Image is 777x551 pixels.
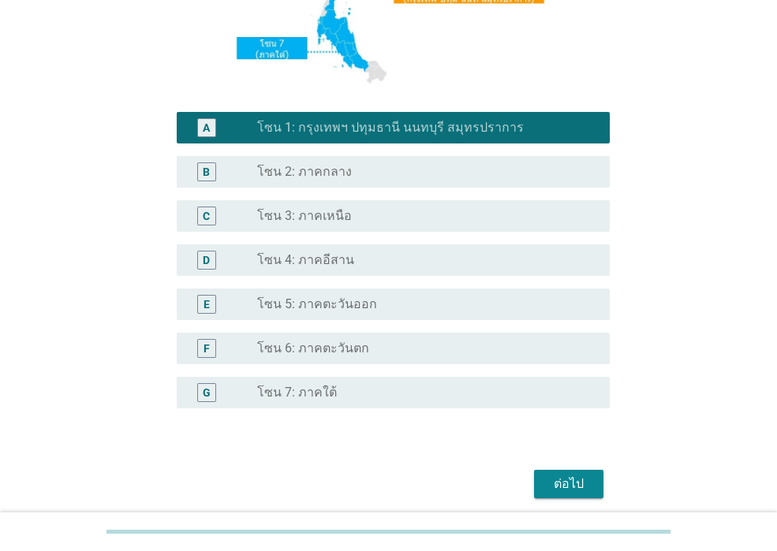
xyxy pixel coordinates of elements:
label: โซน 5: ภาคตะวันออก [257,296,377,312]
label: โซน 1: กรุงเทพฯ ปทุมธานี นนทบุรี สมุทรปราการ [257,120,524,136]
label: โซน 4: ภาคอีสาน [257,252,354,268]
div: ต่อไป [547,475,591,493]
div: B [203,163,210,180]
label: โซน 3: ภาคเหนือ [257,208,352,224]
label: โซน 6: ภาคตะวันตก [257,341,369,356]
label: โซน 2: ภาคกลาง [257,164,352,180]
div: C [203,207,210,224]
div: F [204,340,210,356]
div: E [204,296,210,312]
button: ต่อไป [534,470,603,498]
label: โซน 7: ภาคใต้ [257,385,337,400]
div: A [203,119,210,136]
div: G [203,384,211,400]
div: D [203,251,210,268]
